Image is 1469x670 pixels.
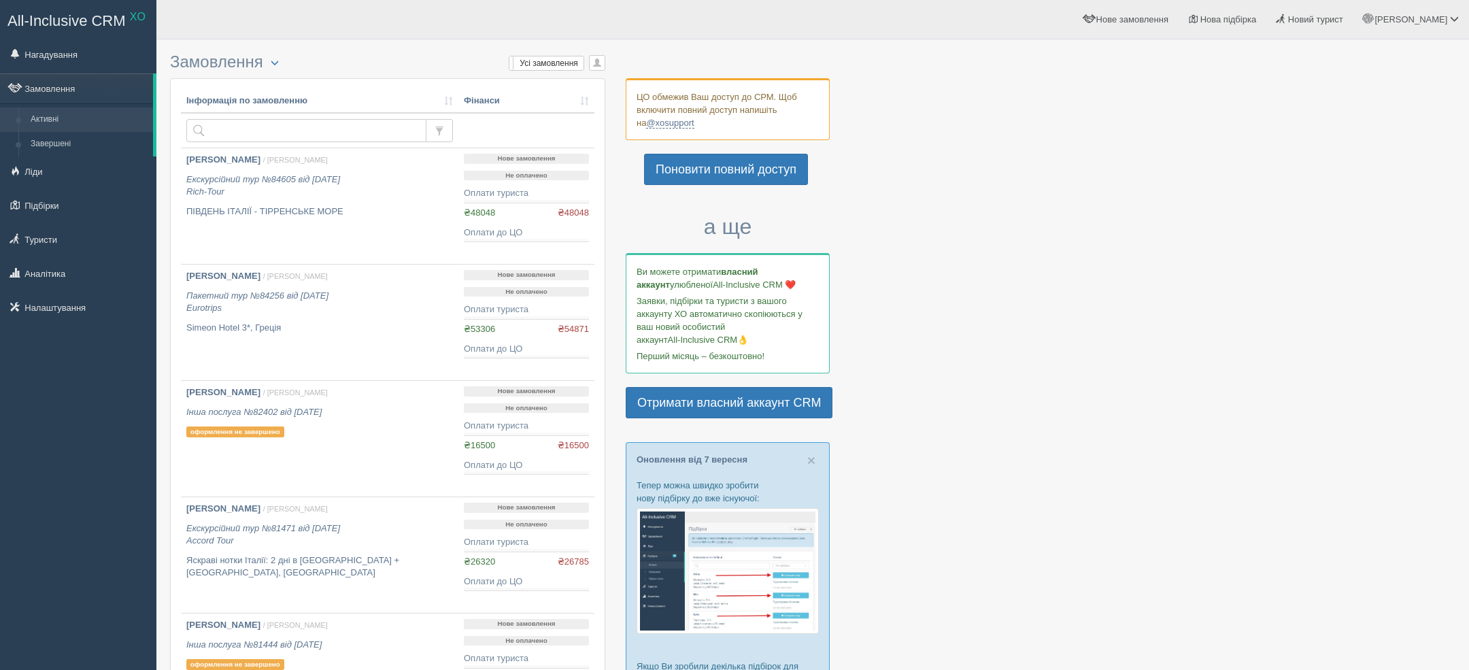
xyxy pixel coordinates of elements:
[464,386,589,397] p: Нове замовлення
[646,118,694,129] a: @xosupport
[1374,14,1447,24] span: [PERSON_NAME]
[1,1,156,38] a: All-Inclusive CRM XO
[24,132,153,156] a: Завершені
[186,174,340,197] i: Екскурсійний тур №84605 від [DATE] Rich-Tour
[464,575,589,588] div: Оплати до ЦО
[713,280,796,290] span: All-Inclusive CRM ❤️
[186,154,260,165] b: [PERSON_NAME]
[186,387,260,397] b: [PERSON_NAME]
[181,148,458,264] a: [PERSON_NAME] / [PERSON_NAME] Екскурсійний тур №84605 від [DATE]Rich-Tour ПІВДЕНЬ ІТАЛІЇ - ТІРРЕН...
[626,387,832,418] a: Отримати власний аккаунт CRM
[637,267,758,290] b: власний аккаунт
[807,452,815,468] span: ×
[637,508,819,634] img: %D0%BF%D1%96%D0%B4%D0%B1%D1%96%D1%80%D0%BA%D0%B0-%D1%82%D1%83%D1%80%D0%B8%D1%81%D1%82%D1%83-%D1%8...
[7,12,126,29] span: All-Inclusive CRM
[263,505,328,513] span: / [PERSON_NAME]
[263,388,328,397] span: / [PERSON_NAME]
[464,520,589,530] p: Не оплачено
[464,270,589,280] p: Нове замовлення
[186,95,453,107] a: Інформація по замовленню
[186,119,426,142] input: Пошук за номером замовлення, ПІБ або паспортом туриста
[558,439,589,452] span: ₴16500
[186,426,284,437] p: оформлення не завершено
[186,659,284,670] p: оформлення не завершено
[558,207,589,220] span: ₴48048
[186,620,260,630] b: [PERSON_NAME]
[170,53,605,71] h3: Замовлення
[181,497,458,613] a: [PERSON_NAME] / [PERSON_NAME] Екскурсійний тур №81471 від [DATE]Accord Tour Яскраві нотки Італії:...
[464,536,589,549] div: Оплати туриста
[186,271,260,281] b: [PERSON_NAME]
[186,639,322,650] i: Інша послуга №81444 від [DATE]
[464,171,589,181] p: Не оплачено
[263,272,328,280] span: / [PERSON_NAME]
[558,323,589,336] span: ₴54871
[464,403,589,414] p: Не оплачено
[637,350,819,363] p: Перший місяць – безкоштовно!
[1200,14,1257,24] span: Нова підбірка
[181,381,458,497] a: [PERSON_NAME] / [PERSON_NAME] Інша послуга №82402 від [DATE] оформлення не завершено
[464,154,589,164] p: Нове замовлення
[464,287,589,297] p: Не оплачено
[464,636,589,646] p: Не оплачено
[263,621,328,629] span: / [PERSON_NAME]
[637,454,747,465] a: Оновлення від 7 вересня
[186,554,453,580] p: Яскраві нотки Італії: 2 дні в [GEOGRAPHIC_DATA] + [GEOGRAPHIC_DATA], [GEOGRAPHIC_DATA]
[464,652,589,665] div: Оплати туриста
[637,479,819,505] p: Тепер можна швидко зробити нову підбірку до вже існуючої:
[464,440,495,450] span: ₴16500
[464,503,589,513] p: Нове замовлення
[509,56,584,70] label: Усі замовлення
[558,556,589,569] span: ₴26785
[186,205,453,218] p: ПІВДЕНЬ ІТАЛІЇ - ТІРРЕНСЬКЕ МОРЕ
[186,503,260,514] b: [PERSON_NAME]
[464,459,589,472] div: Оплати до ЦО
[130,11,146,22] sup: XO
[181,265,458,380] a: [PERSON_NAME] / [PERSON_NAME] Пакетний тур №84256 від [DATE]Eurotrips Simeon Hotel 3*, Греція
[186,322,453,335] p: Simeon Hotel 3*, Греція
[186,523,340,546] i: Екскурсійний тур №81471 від [DATE] Accord Tour
[186,290,328,314] i: Пакетний тур №84256 від [DATE] Eurotrips
[464,303,589,316] div: Оплати туриста
[464,187,589,200] div: Оплати туриста
[1288,14,1343,24] span: Новий турист
[464,324,495,334] span: ₴53306
[464,619,589,629] p: Нове замовлення
[668,335,749,345] span: All-Inclusive CRM👌
[464,420,589,433] div: Оплати туриста
[464,227,589,239] div: Оплати до ЦО
[644,154,808,185] a: Поновити повний доступ
[263,156,328,164] span: / [PERSON_NAME]
[24,107,153,132] a: Активні
[637,295,819,346] p: Заявки, підбірки та туристи з вашого аккаунту ХО автоматично скопіюються у ваш новий особистий ак...
[1096,14,1168,24] span: Нове замовлення
[464,343,589,356] div: Оплати до ЦО
[464,207,495,218] span: ₴48048
[186,407,322,417] i: Інша послуга №82402 від [DATE]
[626,78,830,140] div: ЦО обмежив Ваш доступ до СРМ. Щоб включити повний доступ напишіть на
[807,453,815,467] button: Close
[464,556,495,567] span: ₴26320
[464,95,589,107] a: Фінанси
[637,265,819,291] p: Ви можете отримати улюбленої
[626,215,830,239] h3: а ще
